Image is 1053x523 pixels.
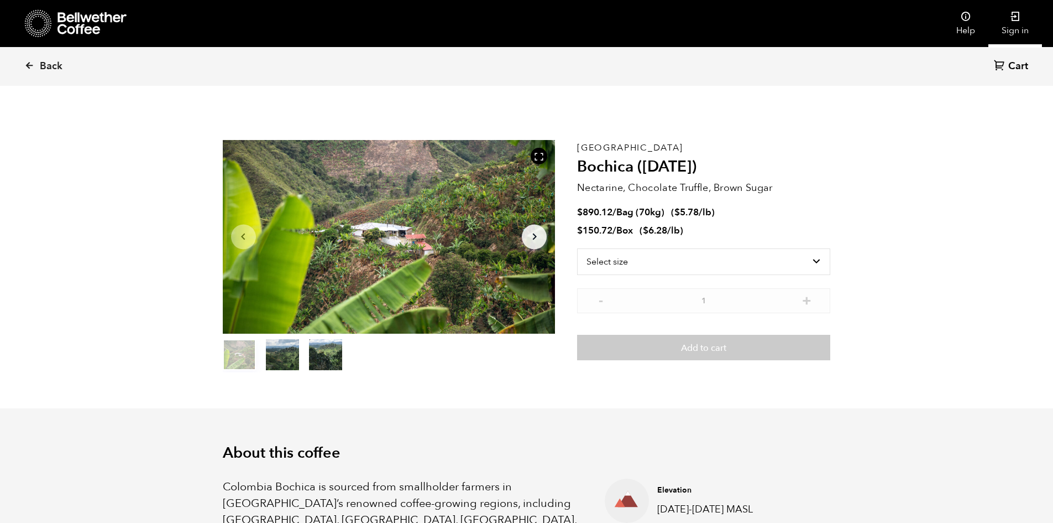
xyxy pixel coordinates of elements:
span: Bag (70kg) [616,206,664,219]
a: Cart [994,59,1031,74]
button: Add to cart [577,335,830,360]
span: ( ) [640,224,683,237]
span: Box [616,224,633,237]
span: $ [577,206,583,219]
span: $ [643,224,648,237]
span: /lb [699,206,711,219]
bdi: 5.78 [674,206,699,219]
bdi: 150.72 [577,224,612,237]
span: $ [577,224,583,237]
span: / [612,206,616,219]
span: $ [674,206,680,219]
p: [DATE]-[DATE] MASL [657,502,762,517]
span: / [612,224,616,237]
span: Back [40,60,62,73]
p: Nectarine, Chocolate Truffle, Brown Sugar [577,180,830,195]
bdi: 6.28 [643,224,667,237]
h2: Bochica ([DATE]) [577,158,830,177]
span: /lb [667,224,680,237]
span: ( ) [671,206,715,219]
bdi: 890.12 [577,206,612,219]
button: - [594,294,607,305]
button: + [800,294,814,305]
span: Cart [1008,60,1028,73]
h4: Elevation [657,485,762,496]
h2: About this coffee [223,444,831,462]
